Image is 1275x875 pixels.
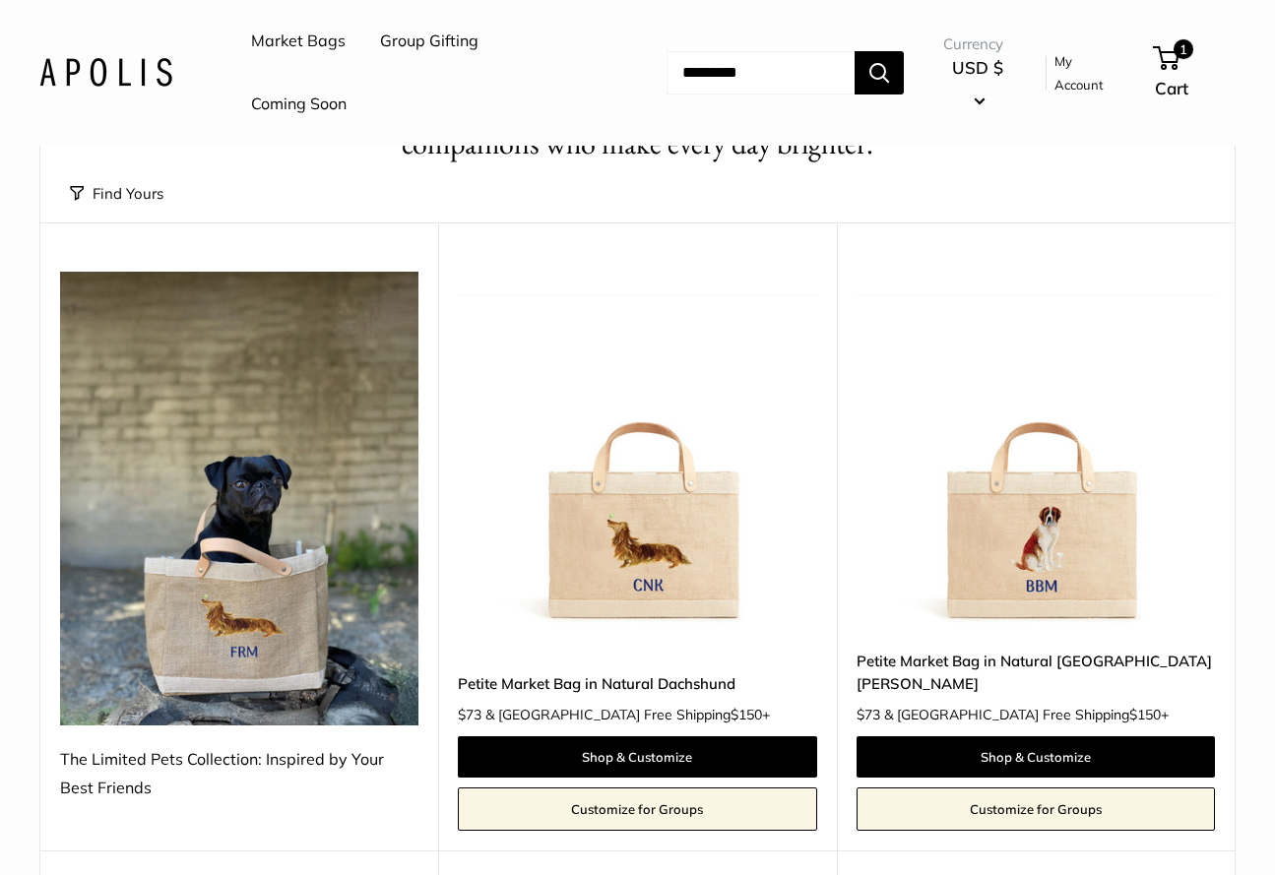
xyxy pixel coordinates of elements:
a: Customize for Groups [458,787,816,831]
span: Cart [1155,78,1188,98]
a: Group Gifting [380,27,478,56]
img: The Limited Pets Collection: Inspired by Your Best Friends [60,272,418,725]
span: $73 [458,706,481,723]
span: 1 [1174,39,1193,59]
button: Find Yours [70,180,163,208]
a: 1 Cart [1155,41,1236,104]
a: Shop & Customize [458,736,816,778]
button: Search [855,51,904,94]
a: My Account [1054,49,1121,97]
a: Customize for Groups [857,787,1215,831]
a: Market Bags [251,27,346,56]
a: Coming Soon [251,90,347,119]
img: Apolis [39,58,172,87]
a: Petite Market Bag in Natural Dachshund [458,672,816,695]
span: Currency [943,31,1011,58]
div: The Limited Pets Collection: Inspired by Your Best Friends [60,745,418,804]
button: USD $ [943,52,1011,115]
span: $150 [1129,706,1161,723]
a: Shop & Customize [857,736,1215,778]
a: Petite Market Bag in Natural [GEOGRAPHIC_DATA][PERSON_NAME] [857,650,1215,696]
span: $73 [857,706,880,723]
span: $150 [731,706,762,723]
img: Petite Market Bag in Natural Dachshund [458,272,816,630]
span: USD $ [952,57,1003,78]
span: & [GEOGRAPHIC_DATA] Free Shipping + [884,708,1169,721]
a: Petite Market Bag in Natural DachshundPetite Market Bag in Natural Dachshund [458,272,816,630]
a: Petite Market Bag in Natural St. BernardPetite Market Bag in Natural St. Bernard [857,272,1215,630]
img: Petite Market Bag in Natural St. Bernard [857,272,1215,630]
span: & [GEOGRAPHIC_DATA] Free Shipping + [485,708,770,721]
input: Search... [667,51,855,94]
